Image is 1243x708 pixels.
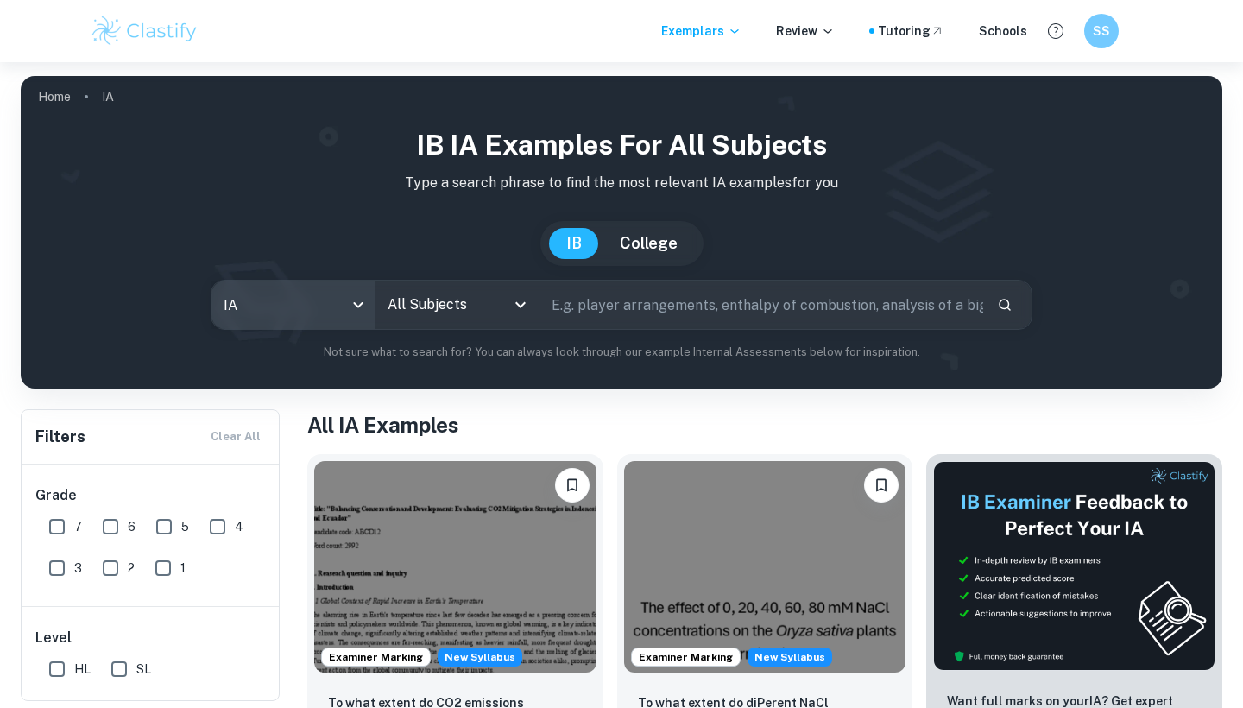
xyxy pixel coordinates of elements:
p: Not sure what to search for? You can always look through our example Internal Assessments below f... [35,344,1208,361]
p: Exemplars [661,22,741,41]
span: 6 [128,517,136,536]
span: New Syllabus [438,648,522,667]
div: IA [211,281,375,329]
button: Open [508,293,533,317]
h6: Grade [35,485,267,506]
span: 3 [74,559,82,578]
span: Examiner Marking [632,649,740,665]
div: Starting from the May 2026 session, the ESS IA requirements have changed. We created this exempla... [748,648,832,667]
button: Search [990,290,1019,319]
span: New Syllabus [748,648,832,667]
a: Schools [979,22,1027,41]
span: 5 [181,517,189,536]
button: IB [549,228,599,259]
span: Examiner Marking [322,649,430,665]
a: Home [38,85,71,109]
h6: Filters [35,425,85,449]
h6: SS [1092,22,1112,41]
span: 2 [128,559,135,578]
span: HL [74,660,91,679]
span: 7 [74,517,82,536]
p: Review [776,22,835,41]
img: Clastify logo [90,14,199,48]
span: 1 [180,559,186,578]
div: Starting from the May 2026 session, the ESS IA requirements have changed. We created this exempla... [438,648,522,667]
span: SL [136,660,151,679]
button: College [603,228,695,259]
button: Bookmark [555,468,590,503]
button: Help and Feedback [1041,16,1070,46]
a: Tutoring [878,22,944,41]
img: ESS IA example thumbnail: To what extent do diPerent NaCl concentr [624,461,906,673]
input: E.g. player arrangements, enthalpy of combustion, analysis of a big city... [539,281,983,329]
span: 4 [235,517,243,536]
img: Thumbnail [933,461,1215,671]
button: Bookmark [864,468,899,503]
h6: Level [35,628,267,648]
p: Type a search phrase to find the most relevant IA examples for you [35,173,1208,193]
h1: All IA Examples [307,409,1222,440]
img: profile cover [21,76,1222,389]
h1: IB IA examples for all subjects [35,124,1208,166]
img: ESS IA example thumbnail: To what extent do CO2 emissions contribu [314,461,596,673]
button: SS [1084,14,1119,48]
p: IA [102,87,114,106]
